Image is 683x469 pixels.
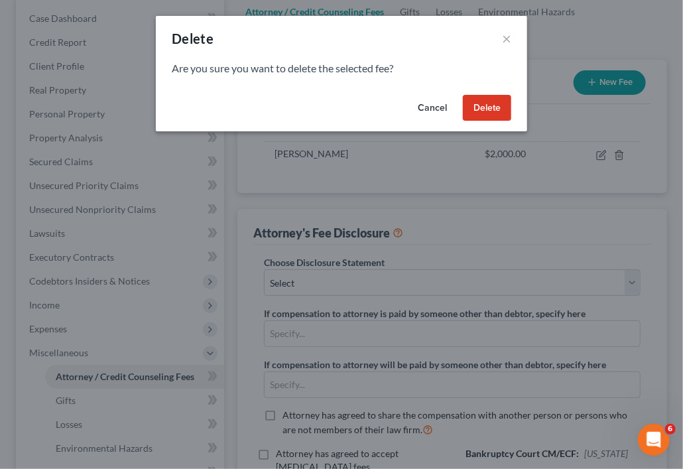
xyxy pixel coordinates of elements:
[463,95,511,121] button: Delete
[407,95,458,121] button: Cancel
[665,424,676,435] span: 6
[172,61,511,76] p: Are you sure you want to delete the selected fee?
[638,424,670,456] iframe: Intercom live chat
[502,31,511,46] button: ×
[172,29,214,48] div: Delete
